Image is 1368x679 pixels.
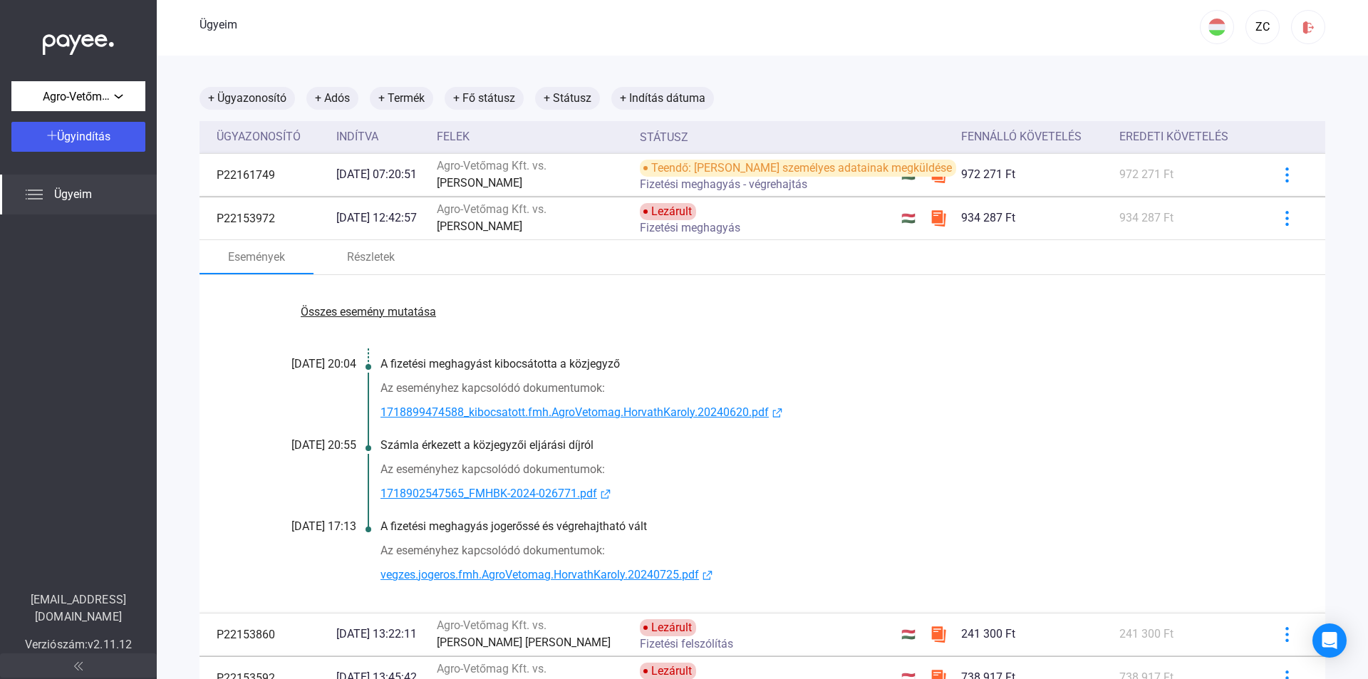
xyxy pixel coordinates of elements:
button: HU [1200,10,1234,44]
font: A fizetési meghagyást kibocsátotta a közjegyző [380,357,620,370]
font: [DATE] 20:04 [291,357,356,370]
font: 934 287 Ft [1119,211,1173,224]
div: Eredeti követelés [1119,128,1254,145]
font: [DATE] 17:13 [291,519,356,533]
button: ZC [1245,10,1280,44]
font: 1718902547565_FMHBK-2024-026771.pdf [380,487,597,500]
font: [DATE] 20:55 [291,438,356,452]
font: vegzes.jogeros.fmh.AgroVetomag.HorvathKaroly.20240725.pdf [380,568,699,581]
font: Eredeti követelés [1119,130,1228,143]
div: Ügyazonosító [217,128,325,145]
font: [PERSON_NAME] [437,176,522,190]
font: 🇭🇺 [901,628,916,641]
font: Az eseményhez kapcsolódó dokumentumok: [380,544,605,557]
font: Az eseményhez kapcsolódó dokumentumok: [380,462,605,476]
font: [EMAIL_ADDRESS][DOMAIN_NAME] [31,593,126,623]
font: + Termék [378,91,425,105]
img: szamlazzhu-mini [930,626,947,643]
font: Fizetési meghagyás - végrehajtás [640,177,807,191]
img: külső link-kék [597,489,614,499]
div: Intercom Messenger megnyitása [1312,623,1347,658]
button: kijelentkezés-piros [1291,10,1325,44]
font: Verziószám: [25,638,88,651]
font: 972 271 Ft [1119,167,1173,181]
a: vegzes.jogeros.fmh.AgroVetomag.HorvathKaroly.20240725.pdfkülső link-kék [380,566,1254,584]
img: white-payee-white-dot.svg [43,26,114,56]
font: Részletek [347,250,395,264]
font: Indítva [336,130,378,143]
font: Fennálló követelés [961,130,1082,143]
font: P22153860 [217,628,275,641]
font: + Ügyazonosító [208,91,286,105]
font: Ügyindítás [57,130,110,143]
font: P22161749 [217,168,275,182]
font: v2.11.12 [88,638,132,651]
button: kékebb [1272,160,1302,190]
font: Az eseményhez kapcsolódó dokumentumok: [380,381,605,395]
img: kékebb [1280,627,1295,642]
font: 972 271 Ft [961,167,1015,181]
div: Indítva [336,128,425,145]
font: Ügyazonosító [217,130,301,143]
img: külső link-kék [699,570,716,581]
font: [DATE] 13:22:11 [336,627,417,641]
button: Agro-Vetőmag Kft. [11,81,145,111]
img: plus-white.svg [47,130,57,140]
font: Ügyeim [199,18,237,31]
img: arrow-double-left-grey.svg [74,662,83,670]
img: külső link-kék [769,408,786,418]
img: kékebb [1280,167,1295,182]
font: Számla érkezett a közjegyzői eljárási díjról [380,438,594,452]
font: Ügyeim [54,187,92,201]
font: Összes esemény mutatása [301,305,436,318]
font: [PERSON_NAME] [PERSON_NAME] [437,636,611,649]
img: HU [1208,19,1225,36]
font: 241 300 Ft [1119,627,1173,641]
img: kijelentkezés-piros [1301,20,1316,35]
font: 241 300 Ft [961,627,1015,641]
font: Fizetési meghagyás [640,221,740,234]
font: Lezárult [651,621,692,634]
img: kékebb [1280,211,1295,226]
font: Agro-Vetőmag Kft. vs. [437,618,546,632]
font: Felek [437,130,470,143]
font: Agro-Vetőmag Kft. [43,89,135,103]
font: Agro-Vetőmag Kft. vs. [437,662,546,675]
font: 1718899474588_kibocsatott.fmh.AgroVetomag.HorvathKaroly.20240620.pdf [380,405,769,419]
font: 🇭🇺 [901,212,916,225]
button: kékebb [1272,203,1302,233]
font: ZC [1255,20,1270,33]
font: [DATE] 07:20:51 [336,167,417,181]
button: Ügyindítás [11,122,145,152]
div: Fennálló követelés [961,128,1108,145]
font: 934 287 Ft [961,211,1015,224]
font: + Státusz [544,91,591,105]
a: 1718899474588_kibocsatott.fmh.AgroVetomag.HorvathKaroly.20240620.pdfkülső link-kék [380,404,1254,422]
font: [DATE] 12:42:57 [336,211,417,224]
font: Teendő: [PERSON_NAME] személyes adatainak megküldése [651,161,952,175]
font: Lezárult [651,204,692,218]
font: Események [228,250,285,264]
font: Fizetési felszólítás [640,637,733,651]
img: list.svg [26,186,43,203]
div: Felek [437,128,628,145]
font: Agro-Vetőmag Kft. vs. [437,159,546,172]
font: A fizetési meghagyás jogerőssé és végrehajtható vált [380,519,647,533]
font: Státusz [640,130,688,144]
img: szamlazzhu-mini [930,209,947,227]
font: [PERSON_NAME] [437,219,522,233]
font: + Indítás dátuma [620,91,705,105]
font: + Fő státusz [453,91,515,105]
font: Lezárult [651,664,692,678]
font: Agro-Vetőmag Kft. vs. [437,202,546,216]
a: 1718902547565_FMHBK-2024-026771.pdfkülső link-kék [380,485,1254,503]
button: kékebb [1272,619,1302,649]
font: + Adós [315,91,350,105]
font: P22153972 [217,212,275,225]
